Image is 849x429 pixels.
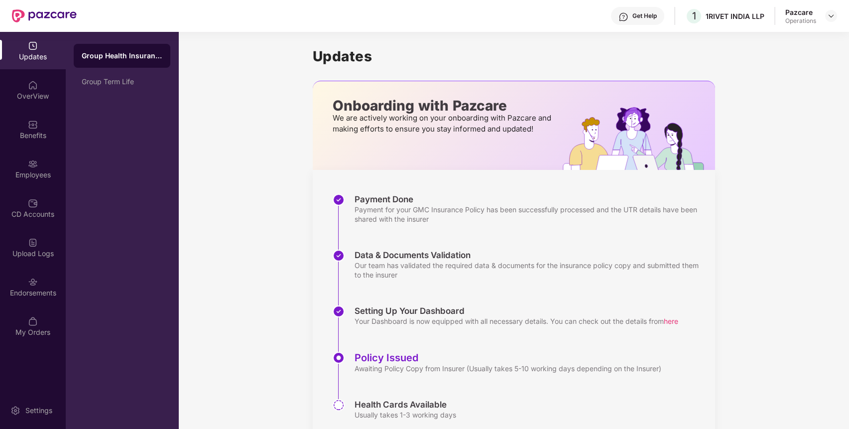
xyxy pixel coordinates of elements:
[355,250,705,261] div: Data & Documents Validation
[692,10,696,22] span: 1
[28,41,38,51] img: svg+xml;base64,PHN2ZyBpZD0iVXBkYXRlZCIgeG1sbnM9Imh0dHA6Ly93d3cudzMub3JnLzIwMDAvc3ZnIiB3aWR0aD0iMj...
[28,80,38,90] img: svg+xml;base64,PHN2ZyBpZD0iSG9tZSIgeG1sbnM9Imh0dHA6Ly93d3cudzMub3JnLzIwMDAvc3ZnIiB3aWR0aD0iMjAiIG...
[355,410,456,420] div: Usually takes 1-3 working days
[22,406,55,416] div: Settings
[333,101,554,110] p: Onboarding with Pazcare
[355,205,705,224] div: Payment for your GMC Insurance Policy has been successfully processed and the UTR details have be...
[28,159,38,169] img: svg+xml;base64,PHN2ZyBpZD0iRW1wbG95ZWVzIiB4bWxucz0iaHR0cDovL3d3dy53My5vcmcvMjAwMC9zdmciIHdpZHRoPS...
[313,48,715,65] h1: Updates
[28,120,38,130] img: svg+xml;base64,PHN2ZyBpZD0iQmVuZWZpdHMiIHhtbG5zPSJodHRwOi8vd3d3LnczLm9yZy8yMDAwL3N2ZyIgd2lkdGg9Ij...
[333,399,345,411] img: svg+xml;base64,PHN2ZyBpZD0iU3RlcC1QZW5kaW5nLTMyeDMyIiB4bWxucz0iaHR0cDovL3d3dy53My5vcmcvMjAwMC9zdm...
[355,316,678,326] div: Your Dashboard is now equipped with all necessary details. You can check out the details from
[333,113,554,135] p: We are actively working on your onboarding with Pazcare and making efforts to ensure you stay inf...
[82,51,162,61] div: Group Health Insurance
[355,305,678,316] div: Setting Up Your Dashboard
[355,194,705,205] div: Payment Done
[618,12,628,22] img: svg+xml;base64,PHN2ZyBpZD0iSGVscC0zMngzMiIgeG1sbnM9Imh0dHA6Ly93d3cudzMub3JnLzIwMDAvc3ZnIiB3aWR0aD...
[28,277,38,287] img: svg+xml;base64,PHN2ZyBpZD0iRW5kb3JzZW1lbnRzIiB4bWxucz0iaHR0cDovL3d3dy53My5vcmcvMjAwMC9zdmciIHdpZH...
[28,238,38,248] img: svg+xml;base64,PHN2ZyBpZD0iVXBsb2FkX0xvZ3MiIGRhdGEtbmFtZT0iVXBsb2FkIExvZ3MiIHhtbG5zPSJodHRwOi8vd3...
[333,352,345,364] img: svg+xml;base64,PHN2ZyBpZD0iU3RlcC1BY3RpdmUtMzJ4MzIiIHhtbG5zPSJodHRwOi8vd3d3LnczLm9yZy8yMDAwL3N2Zy...
[785,17,816,25] div: Operations
[785,7,816,17] div: Pazcare
[664,317,678,325] span: here
[563,107,715,170] img: hrOnboarding
[632,12,657,20] div: Get Help
[355,399,456,410] div: Health Cards Available
[12,9,77,22] img: New Pazcare Logo
[355,352,661,364] div: Policy Issued
[355,364,661,373] div: Awaiting Policy Copy from Insurer (Usually takes 5-10 working days depending on the Insurer)
[827,12,835,20] img: svg+xml;base64,PHN2ZyBpZD0iRHJvcGRvd24tMzJ4MzIiIHhtbG5zPSJodHRwOi8vd3d3LnczLm9yZy8yMDAwL3N2ZyIgd2...
[333,305,345,317] img: svg+xml;base64,PHN2ZyBpZD0iU3RlcC1Eb25lLTMyeDMyIiB4bWxucz0iaHR0cDovL3d3dy53My5vcmcvMjAwMC9zdmciIH...
[28,198,38,208] img: svg+xml;base64,PHN2ZyBpZD0iQ0RfQWNjb3VudHMiIGRhdGEtbmFtZT0iQ0QgQWNjb3VudHMiIHhtbG5zPSJodHRwOi8vd3...
[355,261,705,280] div: Our team has validated the required data & documents for the insurance policy copy and submitted ...
[10,406,20,416] img: svg+xml;base64,PHN2ZyBpZD0iU2V0dGluZy0yMHgyMCIgeG1sbnM9Imh0dHA6Ly93d3cudzMub3JnLzIwMDAvc3ZnIiB3aW...
[82,78,162,86] div: Group Term Life
[706,11,764,21] div: 1RIVET INDIA LLP
[333,250,345,262] img: svg+xml;base64,PHN2ZyBpZD0iU3RlcC1Eb25lLTMyeDMyIiB4bWxucz0iaHR0cDovL3d3dy53My5vcmcvMjAwMC9zdmciIH...
[28,316,38,326] img: svg+xml;base64,PHN2ZyBpZD0iTXlfT3JkZXJzIiBkYXRhLW5hbWU9Ik15IE9yZGVycyIgeG1sbnM9Imh0dHA6Ly93d3cudz...
[333,194,345,206] img: svg+xml;base64,PHN2ZyBpZD0iU3RlcC1Eb25lLTMyeDMyIiB4bWxucz0iaHR0cDovL3d3dy53My5vcmcvMjAwMC9zdmciIH...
